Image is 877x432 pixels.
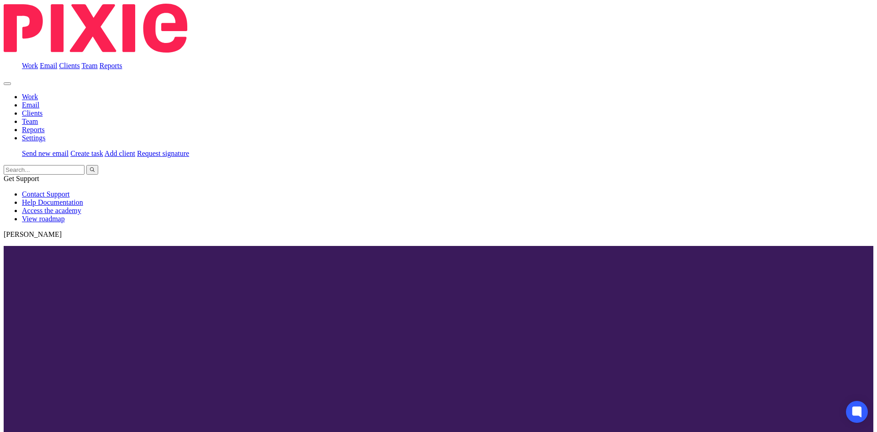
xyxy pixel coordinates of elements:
[22,62,38,69] a: Work
[22,149,69,157] a: Send new email
[70,149,103,157] a: Create task
[22,109,42,117] a: Clients
[22,93,38,101] a: Work
[22,101,39,109] a: Email
[22,215,65,223] a: View roadmap
[86,165,98,175] button: Search
[40,62,57,69] a: Email
[4,4,187,53] img: Pixie
[137,149,189,157] a: Request signature
[22,117,38,125] a: Team
[4,165,85,175] input: Search
[22,190,69,198] a: Contact Support
[4,175,39,182] span: Get Support
[105,149,135,157] a: Add client
[22,134,46,142] a: Settings
[59,62,79,69] a: Clients
[100,62,122,69] a: Reports
[22,198,83,206] a: Help Documentation
[4,230,873,239] p: [PERSON_NAME]
[22,207,81,214] a: Access the academy
[81,62,97,69] a: Team
[22,126,45,133] a: Reports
